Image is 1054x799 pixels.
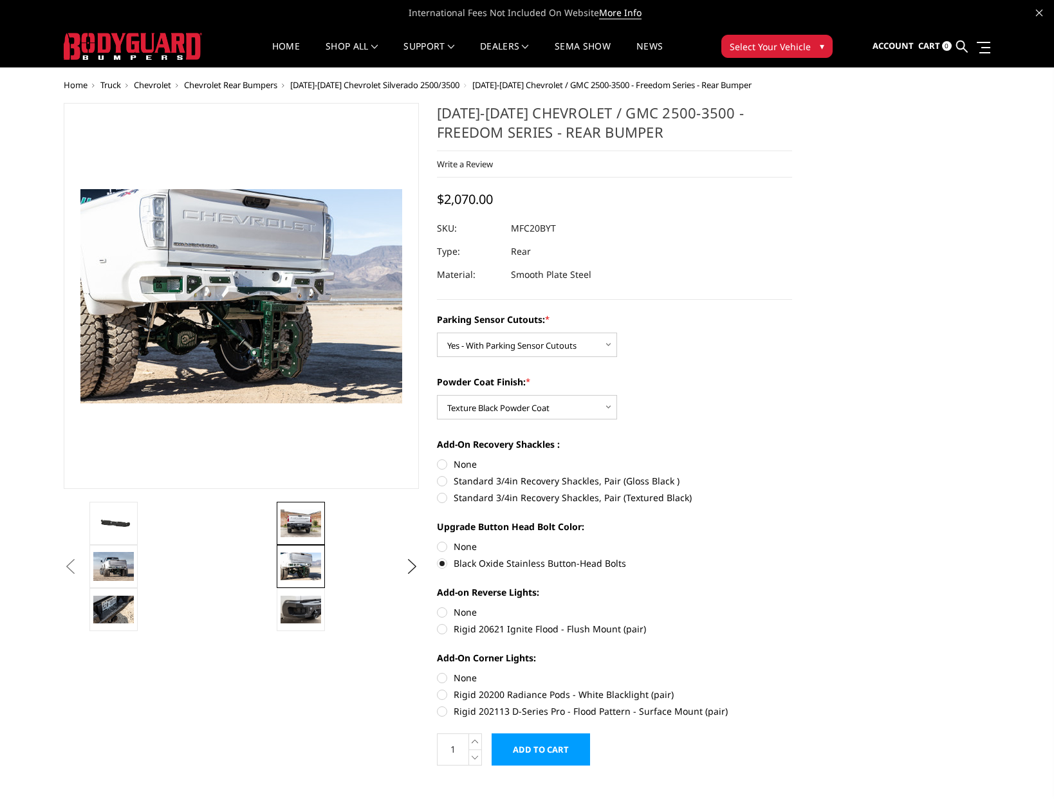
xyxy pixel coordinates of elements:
h1: [DATE]-[DATE] Chevrolet / GMC 2500-3500 - Freedom Series - Rear Bumper [437,103,792,151]
dt: Type: [437,240,501,263]
img: 2020-2025 Chevrolet / GMC 2500-3500 - Freedom Series - Rear Bumper [281,596,321,623]
label: Upgrade Button Head Bolt Color: [437,520,792,533]
dd: Smooth Plate Steel [511,263,591,286]
label: Powder Coat Finish: [437,375,792,389]
label: Rigid 202113 D-Series Pro - Flood Pattern - Surface Mount (pair) [437,704,792,718]
label: Add-on Reverse Lights: [437,585,792,599]
img: 2020-2025 Chevrolet / GMC 2500-3500 - Freedom Series - Rear Bumper [93,596,134,623]
a: Truck [100,79,121,91]
img: 2020-2025 Chevrolet / GMC 2500-3500 - Freedom Series - Rear Bumper [281,510,321,537]
label: Standard 3/4in Recovery Shackles, Pair (Gloss Black ) [437,474,792,488]
label: Rigid 20621 Ignite Flood - Flush Mount (pair) [437,622,792,636]
a: shop all [326,42,378,67]
img: 2020-2025 Chevrolet / GMC 2500-3500 - Freedom Series - Rear Bumper [93,552,134,580]
dt: SKU: [437,217,501,240]
span: 0 [942,41,952,51]
a: Cart 0 [918,29,952,64]
img: 2020-2025 Chevrolet / GMC 2500-3500 - Freedom Series - Rear Bumper [93,514,134,533]
a: Write a Review [437,158,493,170]
a: Home [64,79,88,91]
label: None [437,671,792,684]
input: Add to Cart [492,733,590,766]
a: Support [403,42,454,67]
img: 2020-2025 Chevrolet / GMC 2500-3500 - Freedom Series - Rear Bumper [281,553,321,580]
a: 2020-2025 Chevrolet / GMC 2500-3500 - Freedom Series - Rear Bumper [64,103,419,489]
label: Parking Sensor Cutouts: [437,313,792,326]
a: More Info [599,6,642,19]
label: None [437,605,792,619]
a: [DATE]-[DATE] Chevrolet Silverado 2500/3500 [290,79,459,91]
button: Previous [60,557,80,576]
label: None [437,540,792,553]
label: Black Oxide Stainless Button-Head Bolts [437,556,792,570]
label: Rigid 20200 Radiance Pods - White Blacklight (pair) [437,688,792,701]
button: Select Your Vehicle [721,35,833,58]
dt: Material: [437,263,501,286]
dd: MFC20BYT [511,217,556,240]
a: Home [272,42,300,67]
button: Next [403,557,422,576]
label: Add-On Corner Lights: [437,651,792,665]
label: Standard 3/4in Recovery Shackles, Pair (Textured Black) [437,491,792,504]
span: Cart [918,40,940,51]
label: Add-On Recovery Shackles : [437,437,792,451]
iframe: Chat Widget [990,737,1054,799]
a: Account [873,29,914,64]
a: News [636,42,663,67]
a: Dealers [480,42,529,67]
span: ▾ [820,39,824,53]
span: Account [873,40,914,51]
span: Select Your Vehicle [730,40,811,53]
span: $2,070.00 [437,190,493,208]
img: BODYGUARD BUMPERS [64,33,202,60]
a: Chevrolet Rear Bumpers [184,79,277,91]
a: SEMA Show [555,42,611,67]
a: Chevrolet [134,79,171,91]
span: [DATE]-[DATE] Chevrolet / GMC 2500-3500 - Freedom Series - Rear Bumper [472,79,752,91]
dd: Rear [511,240,531,263]
label: None [437,457,792,471]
